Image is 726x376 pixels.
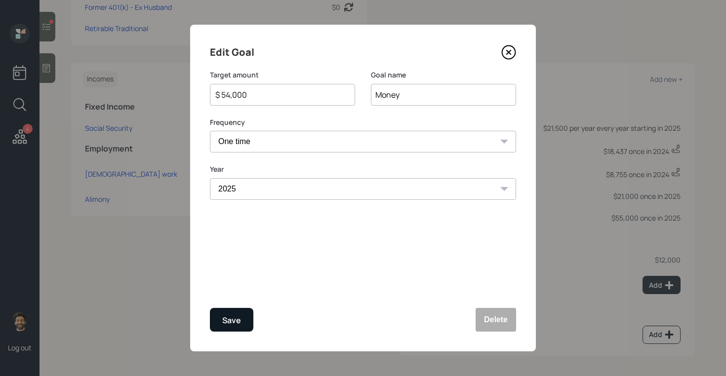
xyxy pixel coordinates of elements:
label: Frequency [210,117,516,127]
button: Save [210,308,253,332]
h4: Edit Goal [210,44,254,60]
label: Target amount [210,70,355,80]
label: Year [210,164,516,174]
div: Save [222,314,241,327]
button: Delete [476,308,516,332]
label: Goal name [371,70,516,80]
